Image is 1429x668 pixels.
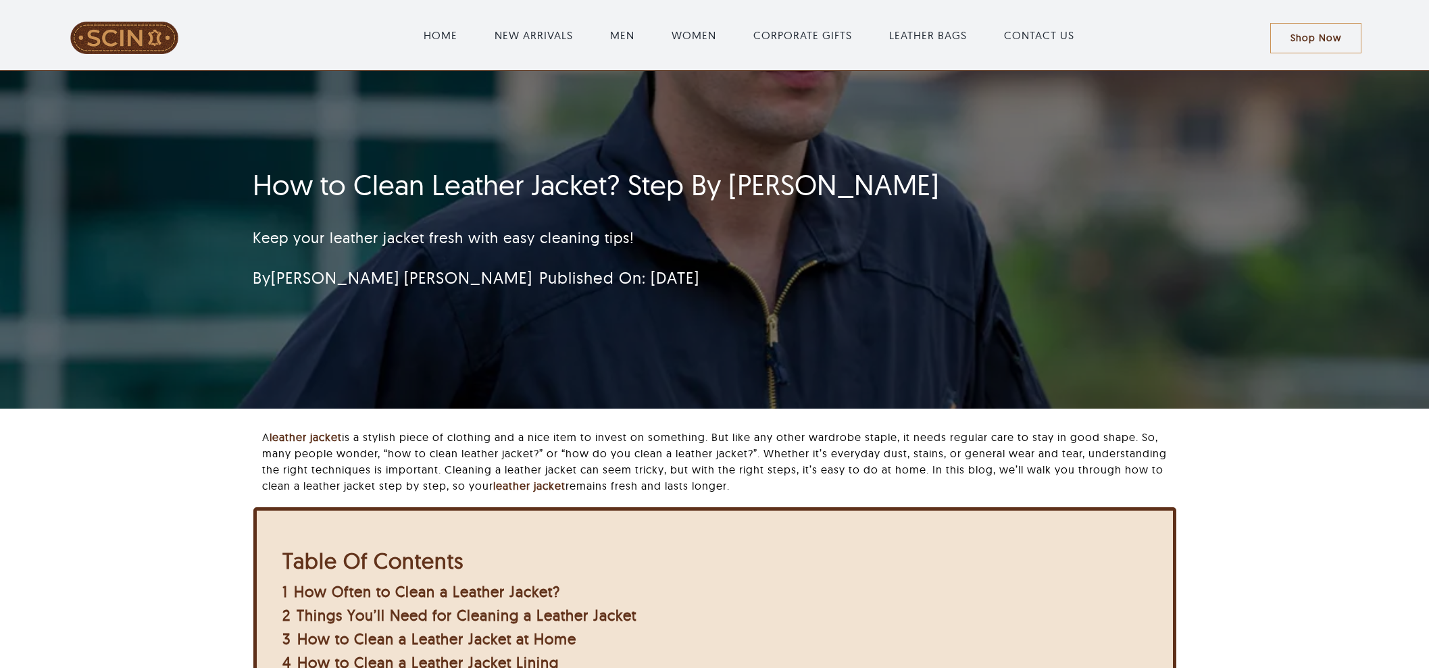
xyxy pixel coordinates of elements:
span: Published On: [DATE] [539,267,699,288]
p: A is a stylish piece of clothing and a nice item to invest on something. But like any other wardr... [262,429,1176,494]
a: leather jacket [493,479,566,492]
span: By [253,267,532,288]
a: 2 Things You’ll Need for Cleaning a Leather Jacket [282,606,636,625]
a: WOMEN [672,27,716,43]
span: Shop Now [1290,32,1341,44]
a: CORPORATE GIFTS [753,27,852,43]
b: Table Of Contents [282,547,463,574]
a: Shop Now [1270,23,1361,53]
a: CONTACT US [1004,27,1074,43]
a: NEW ARRIVALS [495,27,573,43]
span: 1 [282,582,288,601]
a: 1 How Often to Clean a Leather Jacket? [282,582,560,601]
span: How to Clean a Leather Jacket at Home [297,630,576,648]
nav: Main Menu [228,14,1270,57]
a: LEATHER BAGS [889,27,967,43]
a: MEN [610,27,634,43]
span: Things You’ll Need for Cleaning a Leather Jacket [297,606,636,625]
a: [PERSON_NAME] [PERSON_NAME] [271,267,532,288]
a: HOME [424,27,457,43]
span: 2 [282,606,291,625]
h1: How to Clean Leather Jacket? Step By [PERSON_NAME] [253,168,1016,202]
p: Keep your leather jacket fresh with easy cleaning tips! [253,227,1016,249]
a: 3 How to Clean a Leather Jacket at Home [282,630,576,648]
a: leather jacket [270,430,342,444]
span: 3 [282,630,291,648]
span: How Often to Clean a Leather Jacket? [294,582,560,601]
